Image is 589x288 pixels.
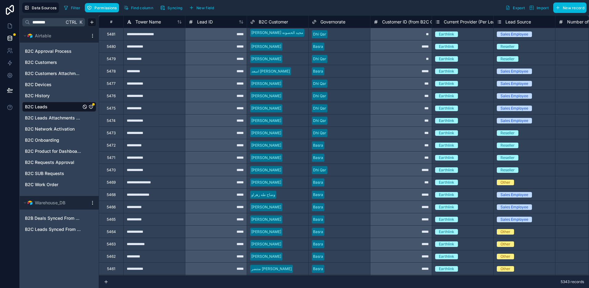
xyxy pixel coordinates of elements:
div: اسعد [PERSON_NAME] [251,69,290,74]
div: Other [500,241,510,247]
div: Sales Employee [500,118,528,123]
div: Dhi Qar [313,167,326,173]
div: 5464 [107,229,116,234]
div: B2C Approval Process [22,46,96,56]
div: Earthlink [439,266,454,272]
div: Dhi Qar [313,93,326,99]
div: # [104,19,119,24]
div: Basra [313,266,323,272]
span: B2C Leads Attachments Table [25,115,81,121]
a: Permissions [85,3,121,12]
div: B2C Work Order [22,180,96,190]
a: B2C Devices [25,81,81,88]
div: B2C Leads Synced From WH DB [22,224,96,234]
div: Basra [313,217,323,222]
img: Airtable Logo [27,200,32,205]
div: 5468 [107,192,116,197]
div: Basra [313,44,323,49]
span: K [79,20,83,24]
div: Other [500,266,510,272]
a: B2C Network Activation [25,126,81,132]
button: Filter [61,3,83,12]
span: New record [563,6,584,10]
div: [PERSON_NAME] [251,130,281,136]
a: B2C Product for Dashboard [25,148,81,154]
div: 5470 [107,168,116,173]
div: Reseller [500,44,515,49]
div: Reseller [500,56,515,62]
div: B2C Network Activation [22,124,96,134]
div: Dhi Qar [313,81,326,86]
div: B2C Requests Approval [22,157,96,167]
div: [PERSON_NAME] [251,229,281,235]
div: [PERSON_NAME] [251,180,281,185]
div: Basra [313,192,323,198]
button: Syncing [158,3,184,12]
button: Import [527,2,551,13]
div: وضاح طه زهراو [251,192,275,198]
span: New field [196,6,214,10]
a: B2C Work Order [25,182,81,188]
div: 5461 [107,266,115,271]
div: [PERSON_NAME] مجيد الحصونه [251,30,303,35]
span: B2C Leads Synced From WH DB [25,226,81,232]
div: Dhi Qar [313,118,326,123]
a: B2C Requests Approval [25,159,81,165]
div: Basra [313,69,323,74]
div: [PERSON_NAME] [251,204,281,210]
div: Earthlink [439,167,454,173]
span: Ctrl [65,18,78,26]
div: B2C SUB Requests [22,169,96,178]
div: [PERSON_NAME] [251,155,281,161]
a: B2B Deals Synced From ERP [25,215,81,221]
div: Basra [313,155,323,161]
div: Earthlink [439,93,454,99]
span: 5343 records [561,279,584,284]
div: 5465 [107,217,116,222]
div: B2C Customers Attachments Table [22,69,96,78]
div: Dhi Qar [313,106,326,111]
div: Reseller [500,143,515,148]
button: Export [503,2,527,13]
div: 5463 [107,242,116,247]
span: Tower Name [135,19,161,25]
div: [PERSON_NAME] [251,254,281,259]
div: B2C Customers [22,57,96,67]
button: Permissions [85,3,119,12]
div: Sales Employee [500,69,528,74]
span: Permissions [94,6,117,10]
span: B2C History [25,93,50,99]
div: 5477 [107,81,116,86]
div: Dhi Qar [313,56,326,62]
span: Lead ID [197,19,213,25]
div: Sales Employee [500,217,528,222]
span: Warehouse_DB [35,200,65,206]
a: B2C SUB Requests [25,170,81,177]
div: Earthlink [439,192,454,198]
div: 5462 [107,254,116,259]
div: 5478 [107,69,116,74]
div: Earthlink [439,118,454,123]
div: Reseller [500,155,515,161]
span: Customer ID (from B2C Customers) [382,19,453,25]
div: [PERSON_NAME] [251,56,281,62]
span: Syncing [167,6,182,10]
div: 5471 [107,155,115,160]
button: Airtable LogoAirtable [22,31,88,40]
div: [PERSON_NAME] [251,81,281,86]
div: Earthlink [439,81,454,86]
a: Syncing [158,3,187,12]
span: Import [537,6,549,10]
div: Earthlink [439,229,454,235]
div: 5473 [107,131,116,136]
span: B2C Customer [259,19,288,25]
div: Sales Employee [500,192,528,198]
div: Basra [313,229,323,235]
span: B2C Devices [25,81,51,88]
div: Basra [313,241,323,247]
div: Earthlink [439,106,454,111]
div: 5475 [107,106,116,111]
div: Earthlink [439,254,454,259]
